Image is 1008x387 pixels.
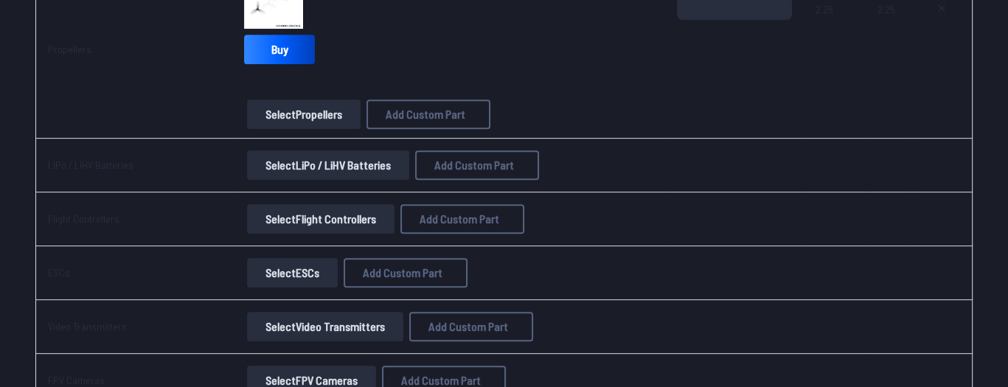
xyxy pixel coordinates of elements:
span: Add Custom Part [363,267,442,279]
button: Add Custom Part [366,100,490,129]
a: Video Transmitters [48,320,127,332]
button: Add Custom Part [409,312,533,341]
button: SelectESCs [247,258,338,287]
button: Add Custom Part [344,258,467,287]
a: ESCs [48,266,70,279]
span: Add Custom Part [434,159,514,171]
a: LiPo / LiHV Batteries [48,158,133,171]
button: SelectLiPo / LiHV Batteries [247,150,409,180]
a: FPV Cameras [48,374,105,386]
a: SelectESCs [244,258,341,287]
a: SelectPropellers [244,100,364,129]
a: Buy [244,35,315,64]
button: SelectPropellers [247,100,361,129]
button: SelectVideo Transmitters [247,312,403,341]
span: Add Custom Part [420,213,499,225]
a: Flight Controllers [48,212,119,225]
span: Add Custom Part [401,374,481,386]
button: SelectFlight Controllers [247,204,394,234]
span: Add Custom Part [386,108,465,120]
span: Add Custom Part [428,321,508,332]
button: Add Custom Part [415,150,539,180]
a: SelectVideo Transmitters [244,312,406,341]
a: SelectLiPo / LiHV Batteries [244,150,412,180]
button: Add Custom Part [400,204,524,234]
a: Propellers [48,43,91,55]
a: SelectFlight Controllers [244,204,397,234]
